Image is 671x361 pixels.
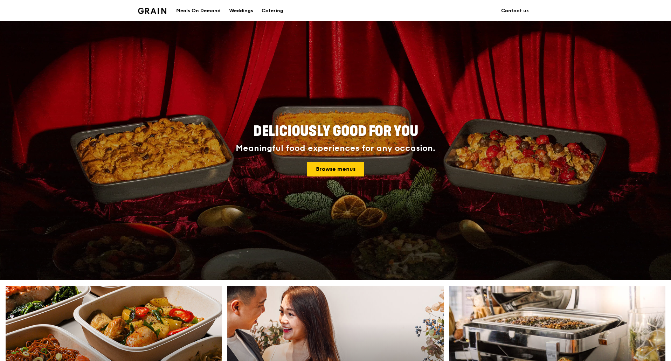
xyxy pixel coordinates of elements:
[225,0,257,21] a: Weddings
[176,0,221,21] div: Meals On Demand
[138,8,166,14] img: Grain
[497,0,533,21] a: Contact us
[257,0,288,21] a: Catering
[307,162,364,176] a: Browse menus
[262,0,283,21] div: Catering
[209,144,462,153] div: Meaningful food experiences for any occasion.
[229,0,253,21] div: Weddings
[253,123,418,140] span: Deliciously good for you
